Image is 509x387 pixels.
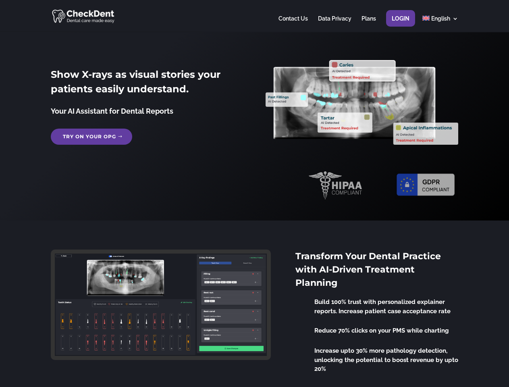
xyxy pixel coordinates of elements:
span: Build 100% trust with personalized explainer reports. Increase patient case acceptance rate [314,298,451,315]
img: CheckDent AI [52,8,115,24]
span: Your AI Assistant for Dental Reports [51,107,173,115]
a: Contact Us [278,16,308,31]
span: English [431,15,450,22]
span: Transform Your Dental Practice with AI-Driven Treatment Planning [295,251,441,288]
a: Plans [361,16,376,31]
h2: Show X-rays as visual stories your patients easily understand. [51,67,243,100]
span: Reduce 70% clicks on your PMS while charting [314,327,449,334]
a: Data Privacy [318,16,351,31]
a: English [422,16,458,31]
a: Login [392,16,409,31]
span: Increase upto 30% more pathology detection, unlocking the potential to boost revenue by upto 20% [314,347,458,372]
a: Try on your OPG [51,129,132,145]
img: X_Ray_annotated [266,60,458,145]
